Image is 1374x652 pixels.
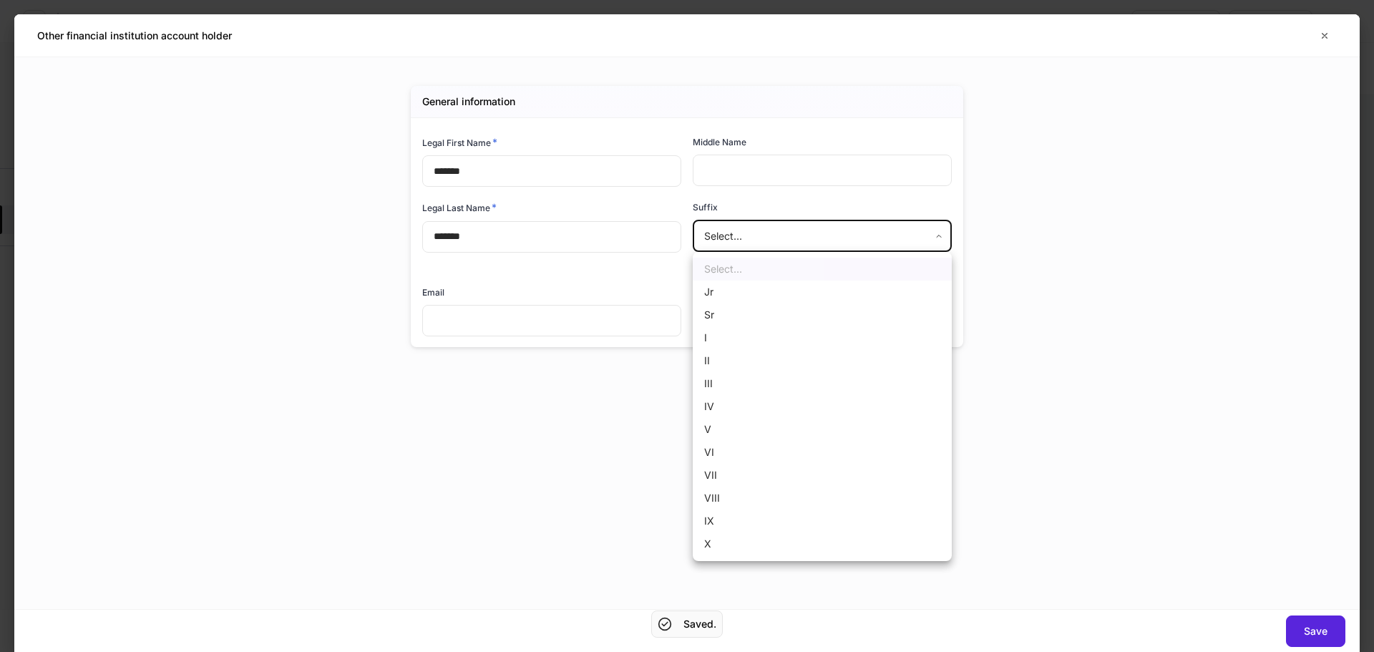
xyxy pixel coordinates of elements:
li: VII [693,464,952,487]
li: V [693,418,952,441]
li: I [693,326,952,349]
li: Jr [693,281,952,303]
li: X [693,532,952,555]
li: III [693,372,952,395]
li: IV [693,395,952,418]
li: IX [693,510,952,532]
li: Sr [693,303,952,326]
li: VIII [693,487,952,510]
li: VI [693,441,952,464]
li: II [693,349,952,372]
h5: Saved. [683,617,716,631]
